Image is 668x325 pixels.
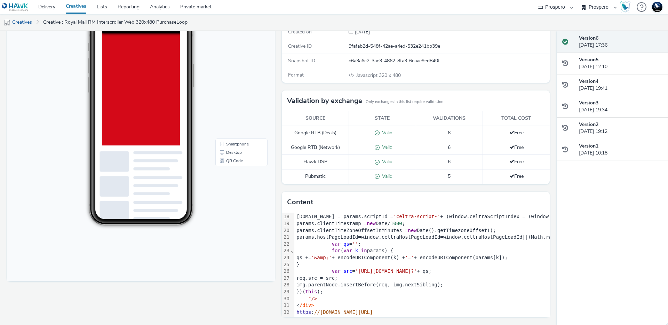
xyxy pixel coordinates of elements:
[282,295,291,302] div: 30
[483,111,550,126] th: Total cost
[300,302,314,308] span: /div>
[282,254,291,261] div: 24
[353,29,370,35] div: Creation 13 May 2025, 10:18
[288,57,315,64] span: Snapshot ID
[448,173,451,180] span: 5
[343,268,352,274] span: src
[509,158,524,165] span: Free
[349,57,549,64] div: c6a3a6c2-3ae3-4862-8fa3-6eaae9ed840f
[282,288,291,295] div: 29
[3,19,10,26] img: mobile
[282,169,349,184] td: Pubmatic
[311,255,332,260] span: '&amp;'
[210,144,259,152] li: Smartphone
[282,241,291,248] div: 22
[652,2,662,12] img: Support Hawk
[282,302,291,309] div: 31
[288,29,312,35] span: Created on
[380,129,392,136] span: Valid
[352,241,358,247] span: ''
[308,296,317,301] span: "/>
[579,100,662,114] div: [DATE] 19:34
[287,197,313,207] h3: Content
[296,309,311,315] span: https
[393,214,440,219] span: 'celtra-script-'
[282,126,349,140] td: Google RTB (Deals)
[509,129,524,136] span: Free
[332,268,340,274] span: var
[448,144,451,151] span: 6
[367,221,376,226] span: new
[426,207,449,213] span: 'script'
[579,143,598,149] strong: Version 1
[353,29,370,35] span: [DATE]
[2,3,29,11] img: undefined Logo
[355,268,417,274] span: '[URL][DOMAIN_NAME]?'
[380,158,392,165] span: Valid
[579,35,662,49] div: [DATE] 17:36
[366,99,443,105] small: Only exchanges in this list require validation
[579,56,598,63] strong: Version 5
[579,100,598,106] strong: Version 3
[579,121,598,128] strong: Version 2
[332,241,340,247] span: var
[332,248,340,253] span: for
[282,220,291,227] div: 19
[405,255,414,260] span: '='
[282,282,291,288] div: 28
[287,96,362,106] h3: Validation by exchange
[579,78,662,92] div: [DATE] 19:41
[314,309,373,315] span: //[DOMAIN_NAME][URL]
[343,248,352,253] span: var
[288,43,312,49] span: Creative ID
[579,35,598,41] strong: Version 6
[380,173,392,180] span: Valid
[332,207,340,213] span: var
[579,56,662,71] div: [DATE] 12:10
[282,155,349,169] td: Hawk DSP
[282,234,291,241] div: 21
[579,78,598,85] strong: Version 4
[210,161,259,169] li: QR Code
[448,129,451,136] span: 6
[282,275,291,282] div: 27
[579,121,662,135] div: [DATE] 19:12
[282,111,349,126] th: Source
[448,158,451,165] span: 6
[282,261,291,268] div: 25
[343,241,349,247] span: qs
[343,207,352,213] span: req
[219,163,236,167] span: QR Code
[282,247,291,254] div: 23
[305,289,317,294] span: this
[579,143,662,157] div: [DATE] 10:18
[210,152,259,161] li: Desktop
[291,248,294,253] span: Fold line
[96,27,103,31] span: 14:07
[219,154,235,159] span: Desktop
[620,1,633,13] a: Hawk Academy
[40,14,191,31] a: Creative : Royal Mail RM Interscroller Web 320x480 PurchaseLoop
[282,140,349,155] td: Google RTB (Network)
[356,72,379,79] span: Javascript
[282,309,291,316] div: 32
[509,173,524,180] span: Free
[620,1,630,13] img: Hawk Academy
[380,144,392,150] span: Valid
[408,228,417,233] span: new
[282,213,291,220] div: 18
[416,111,483,126] th: Validations
[390,221,402,226] span: 1000
[288,72,304,78] span: Format
[355,248,358,253] span: k
[282,268,291,275] div: 26
[509,144,524,151] span: Free
[356,72,401,79] span: 320 x 480
[219,146,242,150] span: Smartphone
[361,248,367,253] span: in
[282,227,291,234] div: 20
[349,111,416,126] th: State
[349,43,549,50] div: 9fafab2d-548f-42ae-a4ed-532e241bb39e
